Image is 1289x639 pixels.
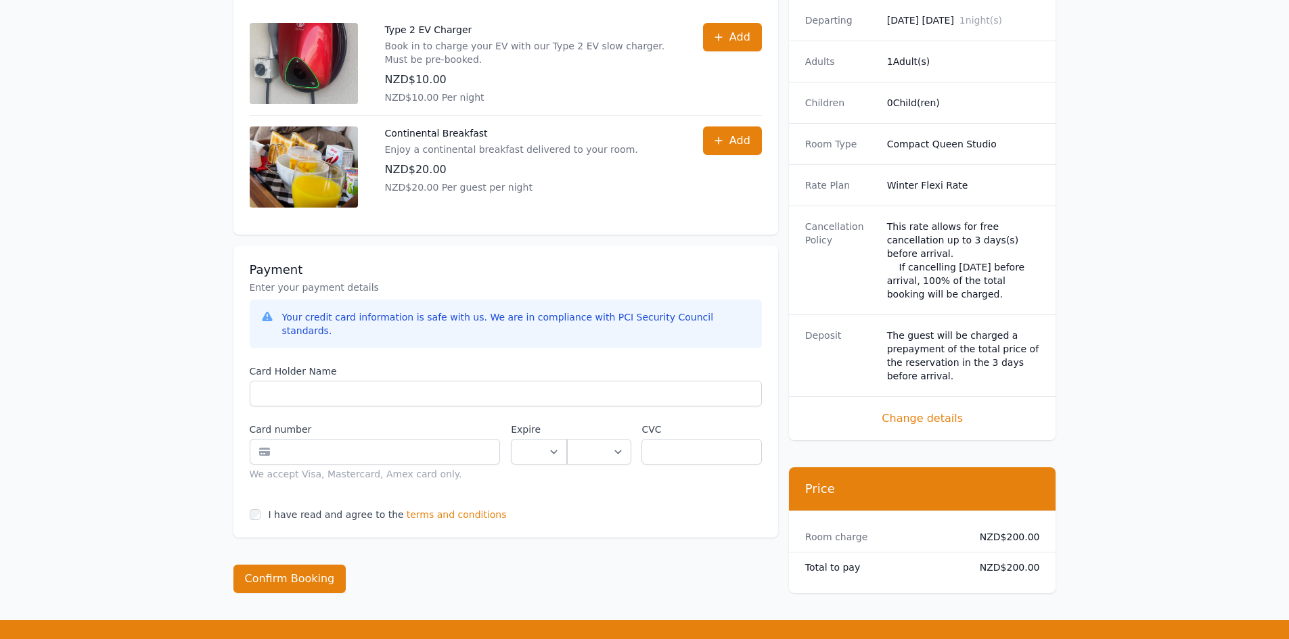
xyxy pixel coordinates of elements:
label: Expire [511,423,567,436]
p: NZD$20.00 [385,162,638,178]
dd: Compact Queen Studio [887,137,1040,151]
label: I have read and agree to the [269,509,404,520]
dd: Winter Flexi Rate [887,179,1040,192]
dt: Deposit [805,329,876,383]
dt: Rate Plan [805,179,876,192]
dd: NZD$200.00 [969,530,1040,544]
button: Add [703,23,762,51]
p: Type 2 EV Charger [385,23,676,37]
div: We accept Visa, Mastercard, Amex card only. [250,467,501,481]
dd: The guest will be charged a prepayment of the total price of the reservation in the 3 days before... [887,329,1040,383]
p: NZD$20.00 Per guest per night [385,181,638,194]
button: Add [703,126,762,155]
dd: 0 Child(ren) [887,96,1040,110]
div: Your credit card information is safe with us. We are in compliance with PCI Security Council stan... [282,310,751,337]
dt: Cancellation Policy [805,220,876,301]
p: Book in to charge your EV with our Type 2 EV slow charger. Must be pre-booked. [385,39,676,66]
span: Add [729,29,750,45]
label: Card Holder Name [250,364,762,378]
span: Change details [805,410,1040,427]
p: Enter your payment details [250,281,762,294]
label: CVC [641,423,761,436]
p: Continental Breakfast [385,126,638,140]
dt: Room charge [805,530,958,544]
dd: 1 Adult(s) [887,55,1040,68]
span: Add [729,133,750,149]
p: NZD$10.00 Per night [385,91,676,104]
label: Card number [250,423,501,436]
img: Continental Breakfast [250,126,358,208]
div: This rate allows for free cancellation up to 3 days(s) before arrival. If cancelling [DATE] befor... [887,220,1040,301]
dt: Departing [805,14,876,27]
p: Enjoy a continental breakfast delivered to your room. [385,143,638,156]
label: . [567,423,631,436]
button: Confirm Booking [233,565,346,593]
dt: Room Type [805,137,876,151]
img: Type 2 EV Charger [250,23,358,104]
h3: Payment [250,262,762,278]
dd: NZD$200.00 [969,561,1040,574]
dt: Children [805,96,876,110]
p: NZD$10.00 [385,72,676,88]
dd: [DATE] [DATE] [887,14,1040,27]
h3: Price [805,481,1040,497]
span: 1 night(s) [959,15,1002,26]
dt: Adults [805,55,876,68]
span: terms and conditions [407,508,507,521]
dt: Total to pay [805,561,958,574]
